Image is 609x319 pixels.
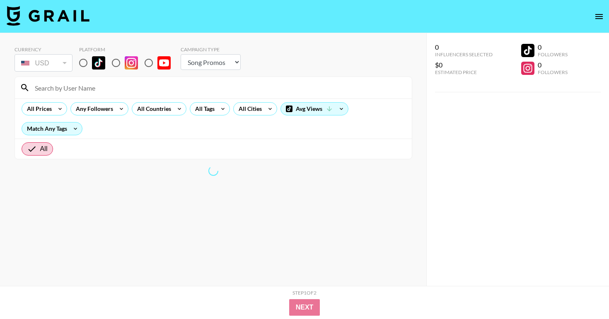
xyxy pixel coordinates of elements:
[15,53,72,73] div: Currency is locked to USD
[15,46,72,53] div: Currency
[281,103,348,115] div: Avg Views
[234,103,263,115] div: All Cities
[435,61,493,69] div: $0
[16,56,71,70] div: USD
[7,6,89,26] img: Grail Talent
[538,69,568,75] div: Followers
[22,122,82,135] div: Match Any Tags
[22,103,53,115] div: All Prices
[79,46,177,53] div: Platform
[71,103,115,115] div: Any Followers
[435,43,493,51] div: 0
[435,51,493,58] div: Influencers Selected
[92,56,105,70] img: TikTok
[125,56,138,70] img: Instagram
[208,166,218,176] span: Refreshing lists, bookers, clients, countries, tags, cities, talent, talent...
[132,103,173,115] div: All Countries
[435,69,493,75] div: Estimated Price
[190,103,216,115] div: All Tags
[289,299,320,316] button: Next
[181,46,241,53] div: Campaign Type
[40,144,48,154] span: All
[30,81,407,94] input: Search by User Name
[292,290,317,296] div: Step 1 of 2
[538,43,568,51] div: 0
[538,51,568,58] div: Followers
[157,56,171,70] img: YouTube
[538,61,568,69] div: 0
[591,8,607,25] button: open drawer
